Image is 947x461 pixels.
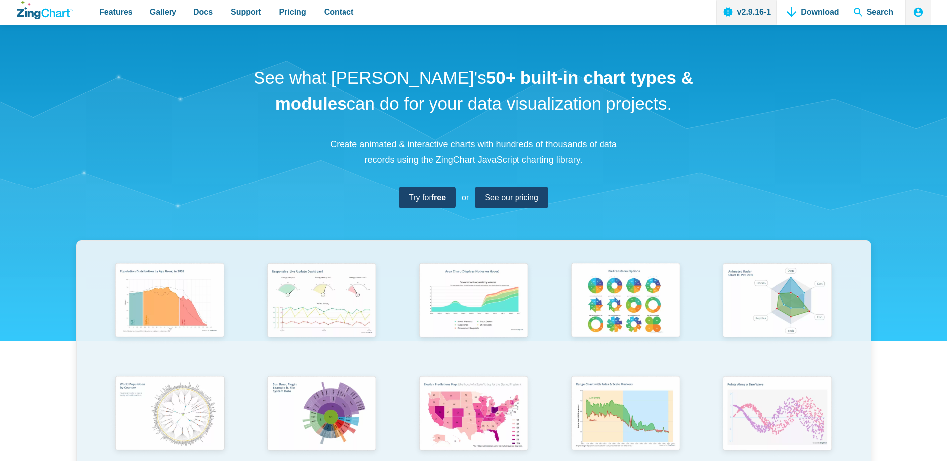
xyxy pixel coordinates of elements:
p: Create animated & interactive charts with hundreds of thousands of data records using the ZingCha... [325,137,623,167]
a: Try forfree [399,187,456,208]
h1: See what [PERSON_NAME]'s can do for your data visualization projects. [250,65,697,117]
img: Pie Transform Options [565,258,686,345]
span: Pricing [279,5,306,19]
img: Range Chart with Rultes & Scale Markers [565,371,686,459]
span: Gallery [150,5,176,19]
span: Features [99,5,133,19]
img: Population Distribution by Age Group in 2052 [109,258,230,345]
span: or [462,191,469,204]
img: Election Predictions Map [413,371,534,458]
strong: 50+ built-in chart types & modules [275,68,693,113]
a: Responsive Live Update Dashboard [246,258,398,371]
span: Contact [324,5,354,19]
a: Area Chart (Displays Nodes on Hover) [398,258,550,371]
span: Try for [409,191,446,204]
img: Sun Burst Plugin Example ft. File System Data [261,371,382,458]
a: Pie Transform Options [549,258,701,371]
img: Area Chart (Displays Nodes on Hover) [413,258,534,345]
img: Points Along a Sine Wave [716,371,838,458]
a: Population Distribution by Age Group in 2052 [94,258,246,371]
img: Responsive Live Update Dashboard [261,258,382,345]
a: Animated Radar Chart ft. Pet Data [701,258,854,371]
a: See our pricing [475,187,548,208]
img: Animated Radar Chart ft. Pet Data [716,258,838,345]
strong: free [431,193,446,202]
span: See our pricing [485,191,538,204]
img: World Population by Country [109,371,230,459]
a: ZingChart Logo. Click to return to the homepage [17,1,73,19]
span: Docs [193,5,213,19]
span: Support [231,5,261,19]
